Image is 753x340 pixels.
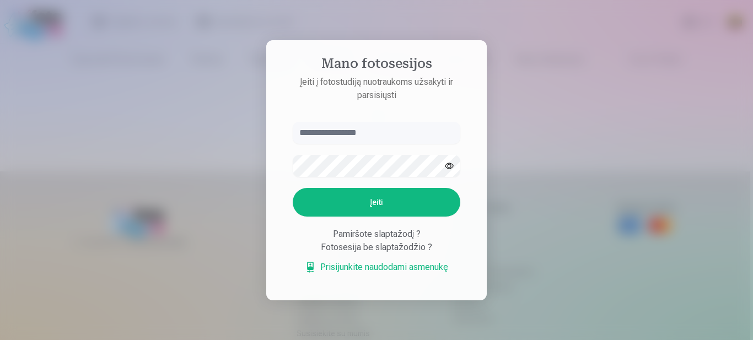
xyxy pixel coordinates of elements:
p: Įeiti į fotostudiją nuotraukoms užsakyti ir parsisiųsti [282,75,471,102]
a: Prisijunkite naudodami asmenukę [305,261,448,274]
div: Fotosesija be slaptažodžio ? [293,241,460,254]
div: Pamiršote slaptažodį ? [293,228,460,241]
h4: Mano fotosesijos [282,56,471,75]
button: Įeiti [293,188,460,217]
